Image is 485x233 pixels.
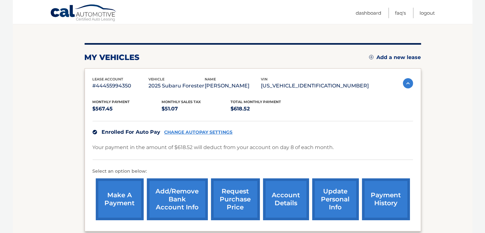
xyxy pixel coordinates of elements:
[261,81,369,90] p: [US_VEHICLE_IDENTIFICATION_NUMBER]
[369,54,421,61] a: Add a new lease
[93,130,97,134] img: check.svg
[93,168,413,175] p: Select an option below:
[102,129,161,135] span: Enrolled For Auto Pay
[93,81,149,90] p: #44455994350
[162,104,231,113] p: $51.07
[362,178,410,220] a: payment history
[312,178,359,220] a: update personal info
[162,100,201,104] span: Monthly sales Tax
[50,4,117,23] a: Cal Automotive
[93,100,130,104] span: Monthly Payment
[263,178,309,220] a: account details
[231,104,300,113] p: $618.52
[420,8,435,18] a: Logout
[205,81,261,90] p: [PERSON_NAME]
[93,77,124,81] span: lease account
[93,143,334,152] p: Your payment in the amount of $618.52 will deduct from your account on day 8 of each month.
[403,78,413,88] img: accordion-active.svg
[356,8,382,18] a: Dashboard
[149,77,165,81] span: vehicle
[211,178,260,220] a: request purchase price
[164,130,233,135] a: CHANGE AUTOPAY SETTINGS
[369,55,374,59] img: add.svg
[231,100,281,104] span: Total Monthly Payment
[93,104,162,113] p: $567.45
[85,53,140,62] h2: my vehicles
[395,8,406,18] a: FAQ's
[205,77,216,81] span: name
[261,77,268,81] span: vin
[147,178,208,220] a: Add/Remove bank account info
[96,178,144,220] a: make a payment
[149,81,205,90] p: 2025 Subaru Forester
